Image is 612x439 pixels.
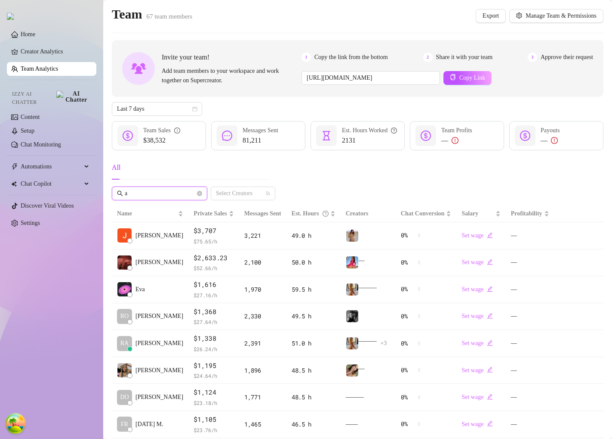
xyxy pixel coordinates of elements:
input: Search members [125,189,195,198]
img: logo.svg [7,13,14,20]
div: 50.0 h [292,258,335,267]
div: — — [346,420,391,429]
div: 46.5 h [292,420,335,429]
span: Copy Link [459,75,485,81]
span: info-circle [174,126,180,135]
span: Chat Copilot [21,177,82,191]
img: Josua Escabarte [117,228,132,243]
h2: Team [112,6,192,22]
span: edit [487,232,493,238]
a: Set wageedit [461,232,493,239]
span: thunderbolt [11,163,18,170]
a: Set wageedit [461,394,493,400]
a: Discover Viral Videos [21,202,74,209]
img: Maddie (VIP) [346,256,358,268]
div: — [541,135,560,146]
td: — [506,330,554,357]
span: search [117,190,123,196]
td: — [506,357,554,384]
div: 3,221 [244,231,281,240]
td: — [506,249,554,277]
span: Messages Sent [244,210,281,217]
img: Eva [117,282,132,296]
span: 0 % [401,365,415,375]
span: Add team members to your workspace and work together on Supercreator. [162,66,298,85]
span: 81,211 [243,135,278,146]
span: Name [117,209,176,218]
button: close-circle [197,191,202,196]
span: edit [487,313,493,319]
span: $ 24.64 /h [194,371,234,380]
a: Setup [21,128,34,134]
button: Copy Link [443,71,492,85]
span: exclamation-circle [551,137,558,144]
span: edit [487,286,493,292]
span: Copy the link from the bottom [314,53,388,62]
button: Open Tanstack query devtools [7,415,24,432]
span: question-circle [323,209,329,218]
div: 1,896 [244,366,281,375]
a: Set wageedit [461,286,493,293]
span: $ 23.76 /h [194,426,234,434]
span: $1,195 [194,361,234,371]
span: edit [487,420,493,427]
th: Name [112,205,188,222]
span: Invite your team! [162,52,301,62]
span: Share it with your team [436,53,492,62]
span: DO [120,392,129,402]
div: — — — [346,392,391,402]
span: Profitability [511,210,542,217]
a: Set wageedit [461,259,493,265]
span: message [222,131,232,141]
span: 2 [423,53,433,62]
a: Set wageedit [461,340,493,346]
img: AI Chatter [56,91,89,103]
div: — [441,135,472,146]
span: 0 % [401,230,415,240]
span: exclamation-circle [452,137,458,144]
span: question-circle [391,126,397,135]
span: Last 7 days [117,103,197,115]
span: Team Profits [441,127,472,134]
span: Export [483,12,499,19]
span: + 3 [380,339,387,348]
div: 1,970 [244,285,281,294]
span: dollar-circle [520,131,530,141]
span: 0 % [401,311,415,321]
img: Mocha (VIP) [346,364,358,377]
img: Jasmin [117,363,132,377]
span: Private Sales [194,210,227,217]
span: Salary [461,210,478,217]
div: — [346,364,391,377]
span: 0 % [401,258,415,267]
a: Creator Analytics [21,45,89,59]
a: Set wageedit [461,313,493,319]
span: Payouts [541,127,560,134]
span: [PERSON_NAME] [135,366,183,375]
img: Chat Copilot [11,181,17,187]
div: 2,330 [244,311,281,321]
span: hourglass [321,131,332,141]
img: Kennedy (VIP) [346,310,358,322]
span: calendar [192,106,197,112]
span: $ 75.65 /h [194,237,234,246]
a: Chat Monitoring [21,141,61,148]
div: Team Sales [143,126,180,135]
img: Nobert Calimpon [117,255,132,270]
a: Team Analytics [21,65,58,72]
div: — [346,256,391,269]
div: Est. Hours Worked [342,126,397,135]
span: $1,368 [194,307,234,317]
td: — [506,222,554,249]
span: 3 [528,53,537,62]
span: dollar-circle [123,131,133,141]
a: Set wageedit [461,367,493,374]
img: Georgia (VIP) [346,230,358,242]
span: dollar-circle [421,131,431,141]
span: $ 27.16 /h [194,291,234,299]
span: $ 27.64 /h [194,318,234,326]
div: Est. Hours [292,209,329,218]
span: [PERSON_NAME] [135,258,183,267]
span: 0 % [401,392,415,402]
